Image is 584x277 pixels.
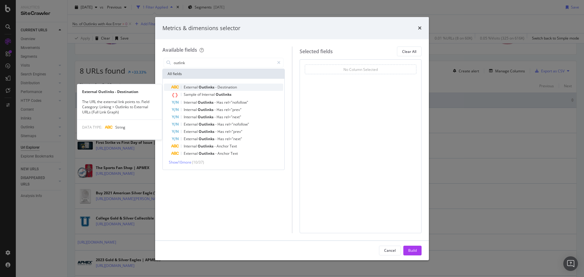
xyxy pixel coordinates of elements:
[77,89,162,94] div: External Outlinks - Destination
[197,92,202,97] span: of
[155,17,429,260] div: modal
[408,248,417,253] div: Build
[402,49,416,54] div: Clear All
[215,122,217,127] span: -
[199,85,215,90] span: Outlinks
[184,100,198,105] span: Internal
[192,160,204,165] span: ( 10 / 37 )
[214,100,217,105] span: -
[184,144,198,149] span: Internal
[563,256,578,271] div: Open Intercom Messenger
[217,151,231,156] span: Anchor
[231,151,238,156] span: Text
[214,144,217,149] span: -
[214,107,217,112] span: -
[184,114,198,119] span: Internal
[215,85,217,90] span: -
[397,47,422,56] button: Clear All
[225,129,242,134] span: rel="prev"
[184,85,199,90] span: External
[217,85,237,90] span: Destination
[199,122,215,127] span: Outlinks
[215,151,217,156] span: -
[184,136,199,141] span: External
[184,92,197,97] span: Sample
[163,69,284,79] div: All fields
[199,136,215,141] span: Outlinks
[379,246,401,255] button: Cancel
[214,114,217,119] span: -
[169,160,191,165] span: Show 10 more
[173,58,274,67] input: Search by field name
[217,144,230,149] span: Anchor
[225,122,249,127] span: rel="nofollow"
[202,92,216,97] span: Internal
[215,129,217,134] span: -
[224,107,242,112] span: rel="prev"
[162,47,197,53] div: Available fields
[198,144,214,149] span: Outlinks
[418,24,422,32] div: times
[184,107,198,112] span: Internal
[225,136,242,141] span: rel="next"
[224,114,241,119] span: rel="next"
[77,99,162,115] div: The URL the external link points to. Field Category: Linking > Outlinks to External URLs (Full Li...
[217,107,224,112] span: Has
[162,24,240,32] div: Metrics & dimensions selector
[198,114,214,119] span: Outlinks
[343,67,378,72] div: No Column Selected
[198,100,214,105] span: Outlinks
[199,151,215,156] span: Outlinks
[224,100,248,105] span: rel="nofollow"
[184,151,199,156] span: External
[198,107,214,112] span: Outlinks
[184,129,199,134] span: External
[230,144,237,149] span: Text
[217,100,224,105] span: Has
[217,122,225,127] span: Has
[216,92,231,97] span: Outlinks
[199,129,215,134] span: Outlinks
[217,114,224,119] span: Has
[384,248,396,253] div: Cancel
[217,136,225,141] span: Has
[215,136,217,141] span: -
[217,129,225,134] span: Has
[403,246,422,255] button: Build
[300,48,333,55] div: Selected fields
[184,122,199,127] span: External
